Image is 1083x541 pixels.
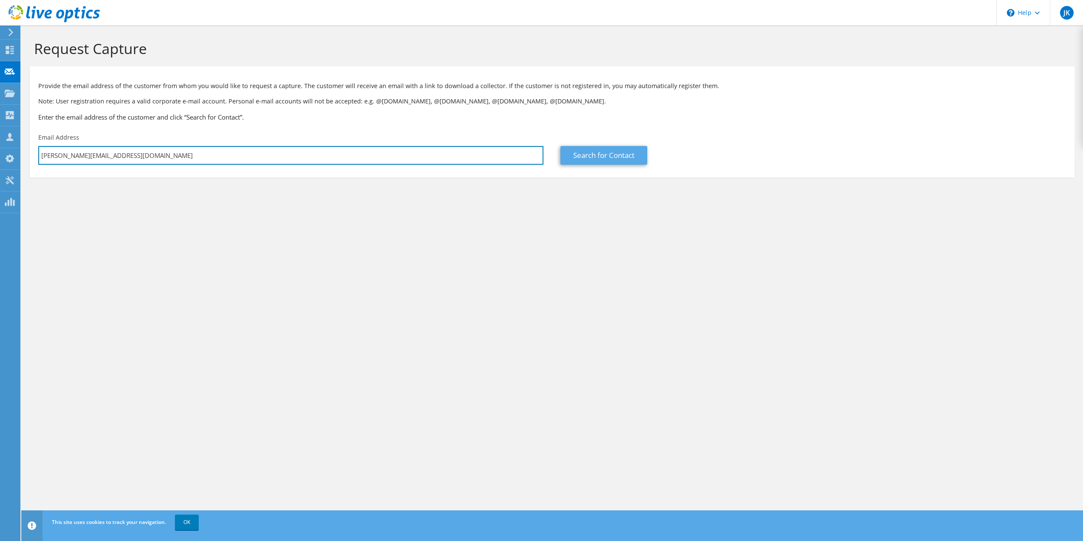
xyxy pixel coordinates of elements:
[38,81,1066,91] p: Provide the email address of the customer from whom you would like to request a capture. The cust...
[34,40,1066,57] h1: Request Capture
[1007,9,1014,17] svg: \n
[38,112,1066,122] h3: Enter the email address of the customer and click “Search for Contact”.
[1060,6,1074,20] span: JK
[38,133,79,142] label: Email Address
[175,515,199,530] a: OK
[52,518,166,526] span: This site uses cookies to track your navigation.
[38,97,1066,106] p: Note: User registration requires a valid corporate e-mail account. Personal e-mail accounts will ...
[560,146,647,165] a: Search for Contact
